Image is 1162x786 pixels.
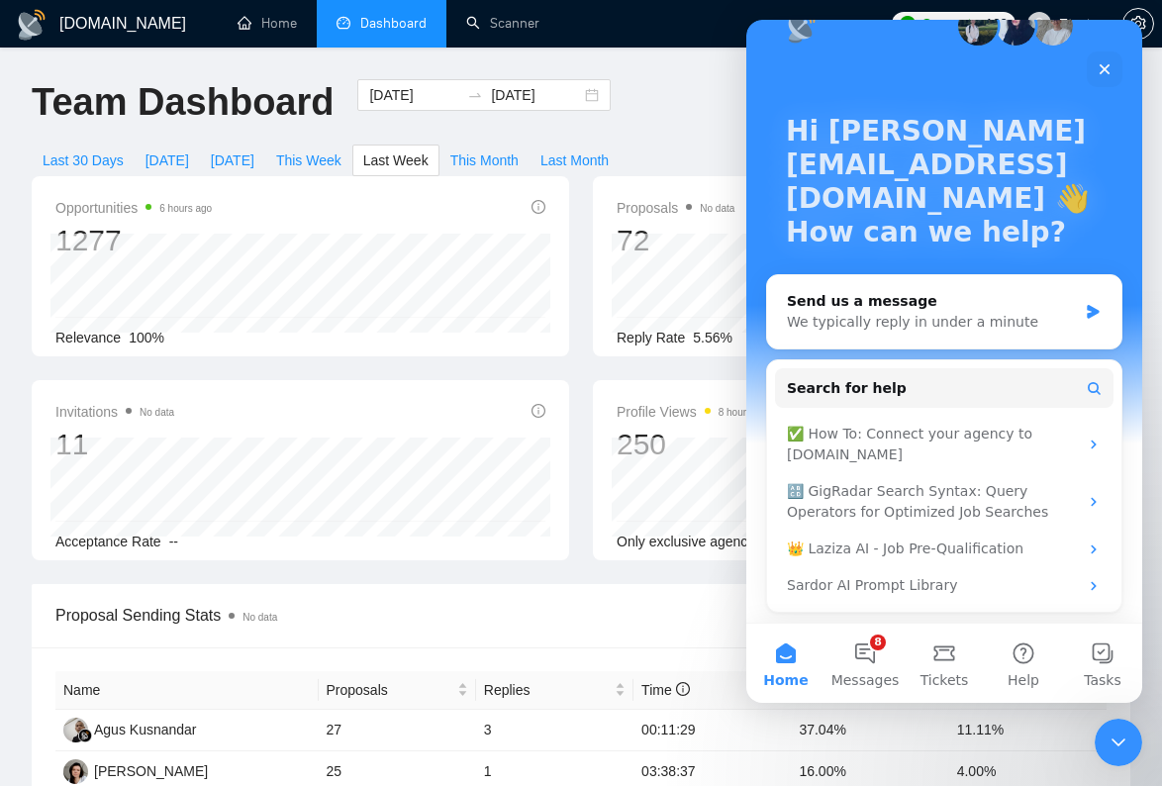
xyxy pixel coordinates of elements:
[169,534,178,549] span: --
[158,604,238,683] button: Tickets
[135,145,200,176] button: [DATE]
[40,95,356,196] p: Hi [PERSON_NAME][EMAIL_ADDRESS][DOMAIN_NAME] 👋
[617,330,685,345] span: Reply Rate
[41,292,331,313] div: We typically reply in under a minute
[55,534,161,549] span: Acceptance Rate
[43,149,124,171] span: Last 30 Days
[17,653,61,667] span: Home
[352,145,439,176] button: Last Week
[340,32,376,67] div: Close
[530,145,620,176] button: Last Month
[484,679,611,701] span: Replies
[55,330,121,345] span: Relevance
[94,760,208,782] div: [PERSON_NAME]
[693,330,732,345] span: 5.56%
[55,603,883,628] span: Proposal Sending Stats
[29,547,367,584] div: Sardor AI Prompt Library
[540,149,609,171] span: Last Month
[617,534,817,549] span: Only exclusive agency members
[85,653,153,667] span: Messages
[29,453,367,511] div: 🔠 GigRadar Search Syntax: Query Operators for Optimized Job Searches
[41,461,332,503] div: 🔠 GigRadar Search Syntax: Query Operators for Optimized Job Searches
[29,511,367,547] div: 👑 Laziza AI - Job Pre-Qualification
[617,222,734,259] div: 72
[439,145,530,176] button: This Month
[363,149,429,171] span: Last Week
[32,79,334,126] h1: Team Dashboard
[1032,17,1046,31] span: user
[1123,16,1153,32] span: setting
[55,671,319,710] th: Name
[79,604,158,683] button: Messages
[476,671,633,710] th: Replies
[129,330,164,345] span: 100%
[1095,719,1142,766] iframe: Intercom live chat
[466,15,539,32] a: searchScanner
[985,13,1007,35] span: 100
[491,84,581,106] input: End date
[327,679,453,701] span: Proposals
[55,426,174,463] div: 11
[467,87,483,103] span: swap-right
[676,682,690,696] span: info-circle
[159,203,212,214] time: 6 hours ago
[41,271,331,292] div: Send us a message
[719,407,771,418] time: 8 hours ago
[242,612,277,623] span: No data
[211,149,254,171] span: [DATE]
[360,15,427,32] span: Dashboard
[921,13,981,35] span: Connects:
[238,604,317,683] button: Help
[337,16,350,30] span: dashboard
[29,396,367,453] div: ✅ How To: Connect your agency to [DOMAIN_NAME]
[200,145,265,176] button: [DATE]
[532,404,545,418] span: info-circle
[261,653,293,667] span: Help
[41,555,332,576] div: Sardor AI Prompt Library
[145,149,189,171] span: [DATE]
[63,721,197,737] a: AKAgus Kusnandar
[29,348,367,388] button: Search for help
[949,710,1107,751] td: 11.11%
[633,710,791,751] td: 00:11:29
[140,407,174,418] span: No data
[276,149,341,171] span: This Week
[174,653,223,667] span: Tickets
[63,759,88,784] img: TT
[532,200,545,214] span: info-circle
[641,682,689,698] span: Time
[791,710,948,751] td: 37.04%
[238,15,297,32] a: homeHome
[700,203,734,214] span: No data
[746,20,1142,703] iframe: Intercom live chat
[319,671,476,710] th: Proposals
[369,84,459,106] input: Start date
[476,710,633,751] td: 3
[55,222,212,259] div: 1277
[265,145,352,176] button: This Week
[78,729,92,742] img: gigradar-bm.png
[55,196,212,220] span: Opportunities
[900,16,916,32] img: upwork-logo.png
[467,87,483,103] span: to
[450,149,519,171] span: This Month
[317,604,396,683] button: Tasks
[319,710,476,751] td: 27
[41,358,160,379] span: Search for help
[63,762,208,778] a: TT[PERSON_NAME]
[55,400,174,424] span: Invitations
[617,196,734,220] span: Proposals
[1122,16,1154,32] a: setting
[63,718,88,742] img: AK
[16,9,48,41] img: logo
[41,404,332,445] div: ✅ How To: Connect your agency to [DOMAIN_NAME]
[617,426,771,463] div: 250
[94,719,197,740] div: Agus Kusnandar
[617,400,771,424] span: Profile Views
[1122,8,1154,40] button: setting
[20,254,376,330] div: Send us a messageWe typically reply in under a minute
[40,196,356,230] p: How can we help?
[41,519,332,540] div: 👑 Laziza AI - Job Pre-Qualification
[338,653,375,667] span: Tasks
[32,145,135,176] button: Last 30 Days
